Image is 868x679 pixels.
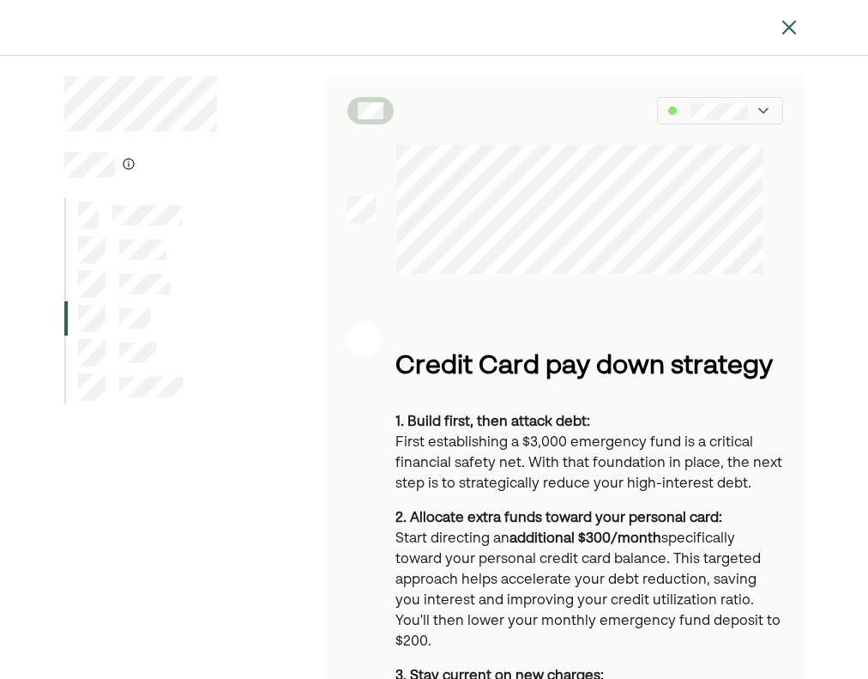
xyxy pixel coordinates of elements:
[395,512,722,525] strong: 2. Allocate extra funds toward your personal card:
[395,412,783,494] p: First establishing a $3,000 emergency fund is a critical financial safety net. With that foundati...
[395,415,590,429] strong: 1. Build first, then attack debt:
[509,532,661,546] strong: additional $300/month
[395,508,783,652] p: Start directing an specifically toward your personal credit card balance. This targeted approach ...
[395,348,783,386] h3: Credit Card pay down strategy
